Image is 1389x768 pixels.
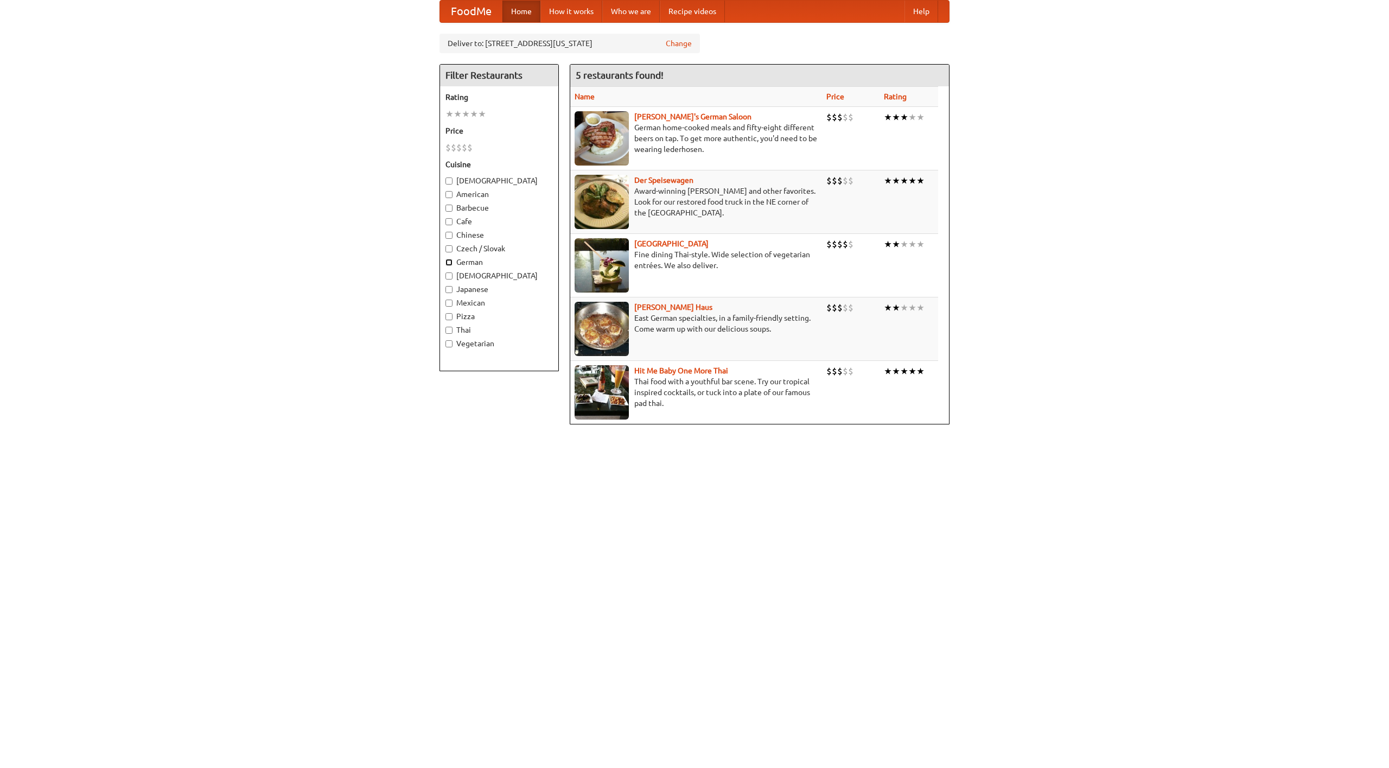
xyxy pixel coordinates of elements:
label: Chinese [445,230,553,240]
li: $ [843,302,848,314]
input: Cafe [445,218,453,225]
li: ★ [916,111,925,123]
img: babythai.jpg [575,365,629,420]
li: $ [843,365,848,377]
li: ★ [900,302,908,314]
p: East German specialties, in a family-friendly setting. Come warm up with our delicious soups. [575,313,818,334]
li: $ [832,238,837,250]
li: ★ [916,365,925,377]
img: esthers.jpg [575,111,629,166]
a: [PERSON_NAME]'s German Saloon [634,112,751,121]
a: FoodMe [440,1,502,22]
li: $ [451,142,456,154]
a: Home [502,1,540,22]
li: $ [848,302,853,314]
p: Thai food with a youthful bar scene. Try our tropical inspired cocktails, or tuck into a plate of... [575,376,818,409]
li: $ [832,365,837,377]
img: satay.jpg [575,238,629,293]
li: $ [848,365,853,377]
label: Pizza [445,311,553,322]
li: $ [837,238,843,250]
a: Change [666,38,692,49]
ng-pluralize: 5 restaurants found! [576,70,664,80]
li: $ [826,302,832,314]
li: $ [445,142,451,154]
li: ★ [884,365,892,377]
li: $ [832,111,837,123]
li: ★ [884,175,892,187]
li: $ [832,302,837,314]
label: [DEMOGRAPHIC_DATA] [445,270,553,281]
input: Mexican [445,300,453,307]
div: Deliver to: [STREET_ADDRESS][US_STATE] [439,34,700,53]
li: ★ [454,108,462,120]
li: ★ [908,365,916,377]
li: ★ [892,111,900,123]
li: $ [837,302,843,314]
li: $ [848,175,853,187]
li: ★ [908,111,916,123]
img: speisewagen.jpg [575,175,629,229]
a: [PERSON_NAME] Haus [634,303,712,312]
li: ★ [900,365,908,377]
li: $ [826,111,832,123]
li: $ [837,365,843,377]
li: $ [826,365,832,377]
li: ★ [884,302,892,314]
li: ★ [900,238,908,250]
a: Who we are [602,1,660,22]
li: ★ [884,111,892,123]
li: ★ [900,175,908,187]
h5: Rating [445,92,553,103]
li: $ [848,111,853,123]
li: ★ [892,302,900,314]
input: [DEMOGRAPHIC_DATA] [445,177,453,185]
li: $ [832,175,837,187]
li: $ [843,238,848,250]
label: [DEMOGRAPHIC_DATA] [445,175,553,186]
li: ★ [916,302,925,314]
label: Cafe [445,216,553,227]
input: American [445,191,453,198]
li: ★ [892,365,900,377]
li: ★ [445,108,454,120]
a: Rating [884,92,907,101]
b: Der Speisewagen [634,176,693,185]
li: ★ [478,108,486,120]
label: Vegetarian [445,338,553,349]
li: $ [462,142,467,154]
li: $ [456,142,462,154]
li: ★ [916,175,925,187]
h5: Price [445,125,553,136]
b: Hit Me Baby One More Thai [634,366,728,375]
li: $ [843,111,848,123]
a: Price [826,92,844,101]
li: $ [826,238,832,250]
li: $ [837,175,843,187]
li: ★ [892,238,900,250]
p: German home-cooked meals and fifty-eight different beers on tap. To get more authentic, you'd nee... [575,122,818,155]
label: Japanese [445,284,553,295]
input: Thai [445,327,453,334]
input: German [445,259,453,266]
label: German [445,257,553,268]
input: Japanese [445,286,453,293]
a: Recipe videos [660,1,725,22]
li: $ [848,238,853,250]
li: ★ [884,238,892,250]
a: [GEOGRAPHIC_DATA] [634,239,709,248]
li: $ [826,175,832,187]
li: ★ [462,108,470,120]
p: Award-winning [PERSON_NAME] and other favorites. Look for our restored food truck in the NE corne... [575,186,818,218]
li: ★ [908,302,916,314]
input: Barbecue [445,205,453,212]
li: $ [843,175,848,187]
input: Vegetarian [445,340,453,347]
li: ★ [900,111,908,123]
li: $ [467,142,473,154]
h4: Filter Restaurants [440,65,558,86]
li: ★ [916,238,925,250]
label: Czech / Slovak [445,243,553,254]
